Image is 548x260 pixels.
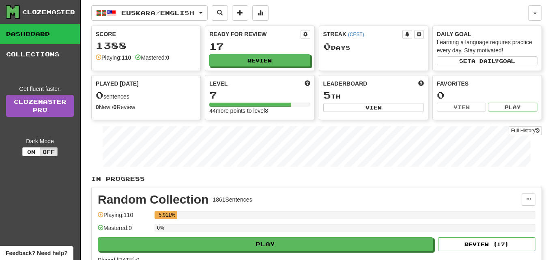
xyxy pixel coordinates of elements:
a: ClozemasterPro [6,95,74,117]
button: View [323,103,424,112]
strong: 0 [166,54,169,61]
div: Daily Goal [437,30,537,38]
div: 0 [437,90,537,100]
span: Score more points to level up [305,80,310,88]
div: Learning a language requires practice every day. Stay motivated! [437,38,537,54]
div: New / Review [96,103,196,111]
button: More stats [252,5,269,21]
button: Play [98,237,433,251]
div: Get fluent faster. [6,85,74,93]
button: Search sentences [212,5,228,21]
button: Euskara/English [91,5,208,21]
p: In Progress [91,175,542,183]
button: Add sentence to collection [232,5,248,21]
span: Level [209,80,228,88]
div: Ready for Review [209,30,300,38]
div: Clozemaster [22,8,75,16]
strong: 0 [96,104,99,110]
span: Euskara / English [121,9,194,16]
button: Seta dailygoal [437,56,537,65]
div: Score [96,30,196,38]
strong: 0 [114,104,117,110]
button: Full History [509,126,542,135]
div: Day s [323,41,424,52]
button: Review (17) [438,237,535,251]
button: Review [209,54,310,67]
div: th [323,90,424,101]
div: Playing: 110 [98,211,150,224]
button: Off [40,147,58,156]
div: Mastered: [135,54,169,62]
span: Played [DATE] [96,80,139,88]
span: 0 [323,41,331,52]
span: a daily [471,58,499,64]
span: Open feedback widget [6,249,67,257]
span: 5 [323,89,331,101]
div: 44 more points to level 8 [209,107,310,115]
div: Mastered: 0 [98,224,150,237]
div: 7 [209,90,310,100]
a: (CEST) [348,32,364,37]
div: Playing: [96,54,131,62]
span: Leaderboard [323,80,367,88]
strong: 110 [122,54,131,61]
div: 1861 Sentences [213,196,252,204]
div: 1388 [96,41,196,51]
div: Favorites [437,80,537,88]
div: 17 [209,41,310,52]
button: Play [488,103,537,112]
div: Dark Mode [6,137,74,145]
div: Streak [323,30,402,38]
span: This week in points, UTC [418,80,424,88]
button: View [437,103,486,112]
span: 0 [96,89,103,101]
div: 5.911% [157,211,177,219]
div: Random Collection [98,193,208,206]
button: On [22,147,40,156]
div: sentences [96,90,196,101]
